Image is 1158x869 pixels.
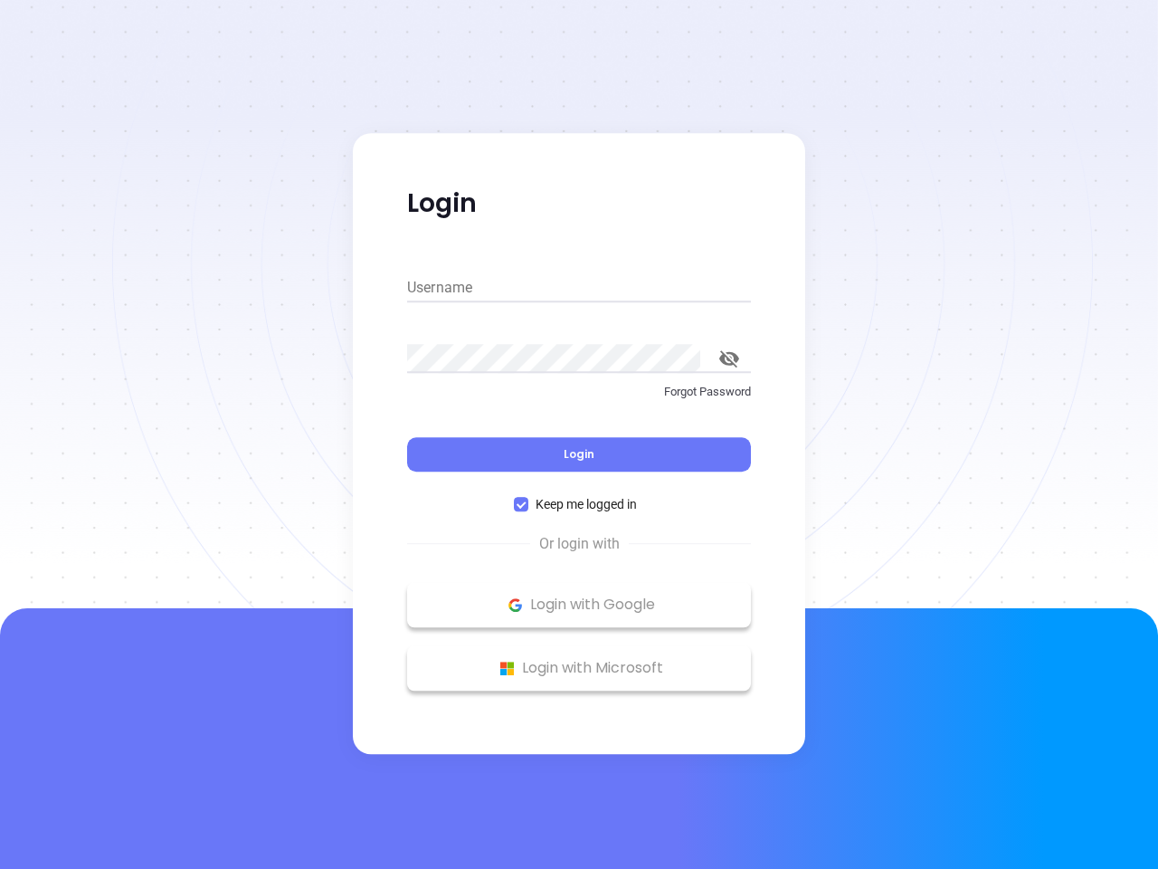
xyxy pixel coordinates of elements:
button: Google Logo Login with Google [407,582,751,627]
p: Login [407,187,751,220]
img: Microsoft Logo [496,657,518,680]
button: Microsoft Logo Login with Microsoft [407,645,751,691]
button: Login [407,437,751,472]
p: Login with Microsoft [416,654,742,682]
p: Login with Google [416,591,742,618]
button: toggle password visibility [707,337,751,380]
a: Forgot Password [407,383,751,415]
span: Keep me logged in [528,494,644,514]
p: Forgot Password [407,383,751,401]
span: Login [564,446,594,462]
img: Google Logo [504,594,527,616]
span: Or login with [530,533,629,555]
